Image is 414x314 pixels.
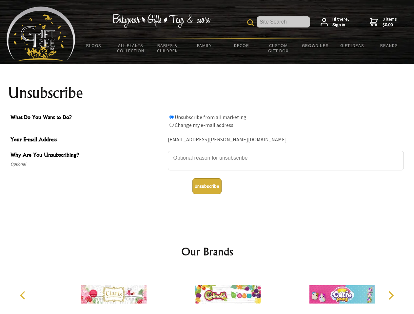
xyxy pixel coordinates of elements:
[260,39,297,58] a: Custom Gift Box
[384,288,398,303] button: Next
[175,114,246,120] label: Unsubscribe from all marketing
[112,39,149,58] a: All Plants Collection
[168,151,404,170] textarea: Why Are You Unsubscribing?
[247,19,254,26] img: product search
[175,122,233,128] label: Change my e-mail address
[8,85,406,101] h1: Unsubscribe
[169,115,174,119] input: What Do You Want to Do?
[371,39,408,52] a: Brands
[321,16,349,28] a: Hi there,Sign in
[149,39,186,58] a: Babies & Children
[332,16,349,28] span: Hi there,
[186,39,223,52] a: Family
[10,135,165,145] span: Your E-mail Address
[334,39,371,52] a: Gift Ideas
[112,14,210,28] img: Babywear - Gifts - Toys & more
[168,135,404,145] div: [EMAIL_ADDRESS][PERSON_NAME][DOMAIN_NAME]
[383,22,397,28] strong: $0.00
[370,16,397,28] a: 0 items$0.00
[332,22,349,28] strong: Sign in
[7,7,75,61] img: Babyware - Gifts - Toys and more...
[169,123,174,127] input: What Do You Want to Do?
[192,178,222,194] button: Unsubscribe
[10,151,165,160] span: Why Are You Unsubscribing?
[297,39,334,52] a: Grown Ups
[10,113,165,123] span: What Do You Want to Do?
[383,16,397,28] span: 0 items
[10,160,165,168] span: Optional
[75,39,112,52] a: BLOGS
[16,288,31,303] button: Previous
[13,244,401,259] h2: Our Brands
[223,39,260,52] a: Decor
[257,16,310,27] input: Site Search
